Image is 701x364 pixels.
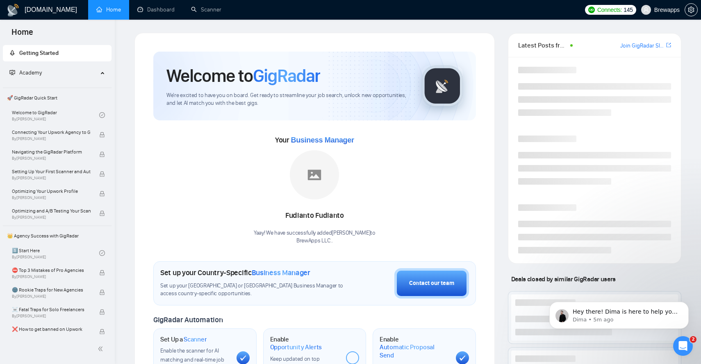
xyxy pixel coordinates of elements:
[270,343,322,351] span: Opportunity Alerts
[99,329,105,335] span: lock
[394,268,469,298] button: Contact our team
[19,50,59,57] span: Getting Started
[3,45,112,61] li: Getting Started
[99,289,105,295] span: lock
[99,210,105,216] span: lock
[5,26,40,43] span: Home
[19,69,42,76] span: Academy
[12,286,91,294] span: 🌚 Rookie Traps for New Agencies
[99,171,105,177] span: lock
[254,229,376,245] div: Yaay! We have successfully added [PERSON_NAME] to
[12,106,99,124] a: Welcome to GigRadarBy[PERSON_NAME]
[166,65,320,87] h1: Welcome to
[270,335,340,351] h1: Enable
[99,250,105,256] span: check-circle
[588,7,595,13] img: upwork-logo.png
[9,70,15,75] span: fund-projection-screen
[12,167,91,176] span: Setting Up Your First Scanner and Auto-Bidder
[166,92,409,107] span: We're excited to have you on board. Get ready to streamline your job search, unlock new opportuni...
[537,285,701,342] iframe: Intercom notifications message
[685,7,698,13] a: setting
[673,336,693,356] iframe: Intercom live chat
[9,69,42,76] span: Academy
[409,279,454,288] div: Contact our team
[98,345,106,353] span: double-left
[685,3,698,16] button: setting
[290,150,339,199] img: placeholder.png
[184,335,207,344] span: Scanner
[96,6,121,13] a: homeHome
[12,314,91,319] span: By [PERSON_NAME]
[275,136,354,145] span: Your
[7,4,20,17] img: logo
[254,237,376,245] p: BrewApps LLC. .
[9,50,15,56] span: rocket
[624,5,633,14] span: 145
[12,294,91,299] span: By [PERSON_NAME]
[620,41,665,50] a: Join GigRadar Slack Community
[508,272,619,286] span: Deals closed by similar GigRadar users
[12,333,91,338] span: By [PERSON_NAME]
[12,207,91,215] span: Optimizing and A/B Testing Your Scanner for Better Results
[12,187,91,195] span: Optimizing Your Upwork Profile
[99,132,105,138] span: lock
[380,343,449,359] span: Automatic Proposal Send
[12,195,91,200] span: By [PERSON_NAME]
[253,65,320,87] span: GigRadar
[99,112,105,118] span: check-circle
[99,270,105,276] span: lock
[99,191,105,197] span: lock
[643,7,649,13] span: user
[12,266,91,274] span: ⛔ Top 3 Mistakes of Pro Agencies
[666,41,671,49] a: export
[191,6,221,13] a: searchScanner
[422,66,463,106] img: gigradar-logo.png
[12,148,91,156] span: Navigating the GigRadar Platform
[12,128,91,136] span: Connecting Your Upwork Agency to GigRadar
[12,305,91,314] span: ☠️ Fatal Traps for Solo Freelancers
[666,42,671,48] span: export
[99,151,105,157] span: lock
[252,268,310,277] span: Business Manager
[254,209,376,223] div: Fudianto Fudianto
[4,90,111,106] span: 🚀 GigRadar Quick Start
[160,282,346,298] span: Set up your [GEOGRAPHIC_DATA] or [GEOGRAPHIC_DATA] Business Manager to access country-specific op...
[137,6,175,13] a: dashboardDashboard
[153,315,223,324] span: GigRadar Automation
[291,136,354,144] span: Business Manager
[12,136,91,141] span: By [PERSON_NAME]
[12,244,99,262] a: 1️⃣ Start HereBy[PERSON_NAME]
[518,40,568,50] span: Latest Posts from the GigRadar Community
[160,335,207,344] h1: Set Up a
[12,176,91,181] span: By [PERSON_NAME]
[12,325,91,333] span: ❌ How to get banned on Upwork
[12,215,91,220] span: By [PERSON_NAME]
[690,336,696,343] span: 2
[12,274,91,279] span: By [PERSON_NAME]
[685,7,697,13] span: setting
[12,156,91,161] span: By [PERSON_NAME]
[380,335,449,359] h1: Enable
[597,5,622,14] span: Connects:
[99,309,105,315] span: lock
[160,268,310,277] h1: Set up your Country-Specific
[4,228,111,244] span: 👑 Agency Success with GigRadar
